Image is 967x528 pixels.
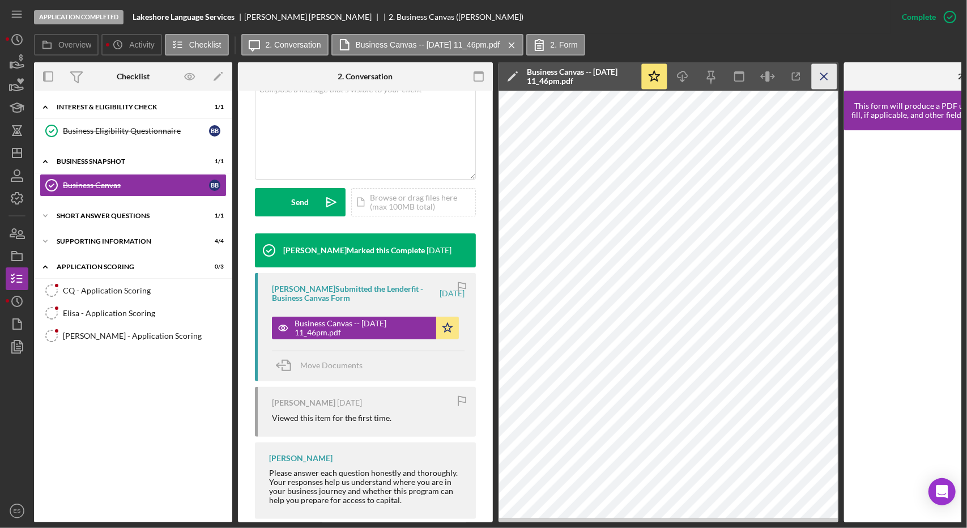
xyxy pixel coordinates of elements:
[427,246,451,255] time: 2025-09-23 16:09
[63,181,209,190] div: Business Canvas
[40,174,227,197] a: Business CanvasBB
[272,284,438,303] div: [PERSON_NAME] Submitted the Lenderfit - Business Canvas Form
[203,212,224,219] div: 1 / 1
[209,125,220,137] div: B B
[203,104,224,110] div: 1 / 1
[526,34,585,56] button: 2. Form
[133,12,235,22] b: Lakeshore Language Services
[63,126,209,135] div: Business Eligibility Questionnaire
[40,279,227,302] a: CQ - Application Scoring
[101,34,161,56] button: Activity
[57,238,195,245] div: Supporting Information
[40,120,227,142] a: Business Eligibility QuestionnaireBB
[57,212,195,219] div: Short Answer Questions
[255,188,346,216] button: Send
[57,158,195,165] div: Business Snapshot
[14,508,21,514] text: ES
[266,40,321,49] label: 2. Conversation
[203,263,224,270] div: 0 / 3
[63,331,226,340] div: [PERSON_NAME] - Application Scoring
[300,360,363,370] span: Move Documents
[356,40,500,49] label: Business Canvas -- [DATE] 11_46pm.pdf
[269,454,333,463] div: [PERSON_NAME]
[272,317,459,339] button: Business Canvas -- [DATE] 11_46pm.pdf
[891,6,961,28] button: Complete
[165,34,229,56] button: Checklist
[203,158,224,165] div: 1 / 1
[527,67,634,86] div: Business Canvas -- [DATE] 11_46pm.pdf
[209,180,220,191] div: B B
[58,40,91,49] label: Overview
[117,72,150,81] div: Checklist
[63,309,226,318] div: Elisa - Application Scoring
[6,500,28,522] button: ES
[34,34,99,56] button: Overview
[34,10,123,24] div: Application Completed
[272,398,335,407] div: [PERSON_NAME]
[338,72,393,81] div: 2. Conversation
[902,6,936,28] div: Complete
[272,414,391,423] div: Viewed this item for the first time.
[292,188,309,216] div: Send
[241,34,329,56] button: 2. Conversation
[337,398,362,407] time: 2025-08-16 03:10
[40,302,227,325] a: Elisa - Application Scoring
[283,246,425,255] div: [PERSON_NAME] Marked this Complete
[295,319,431,337] div: Business Canvas -- [DATE] 11_46pm.pdf
[928,478,956,505] div: Open Intercom Messenger
[244,12,381,22] div: [PERSON_NAME] [PERSON_NAME]
[57,263,195,270] div: Application Scoring
[331,34,523,56] button: Business Canvas -- [DATE] 11_46pm.pdf
[389,12,523,22] div: 2. Business Canvas ([PERSON_NAME])
[269,469,465,505] div: Please answer each question honestly and thoroughly. Your responses help us understand where you ...
[203,238,224,245] div: 4 / 4
[40,325,227,347] a: [PERSON_NAME] - Application Scoring
[189,40,221,49] label: Checklist
[129,40,154,49] label: Activity
[272,351,374,380] button: Move Documents
[551,40,578,49] label: 2. Form
[57,104,195,110] div: Interest & Eligibility Check
[63,286,226,295] div: CQ - Application Scoring
[440,289,465,298] time: 2025-08-16 03:46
